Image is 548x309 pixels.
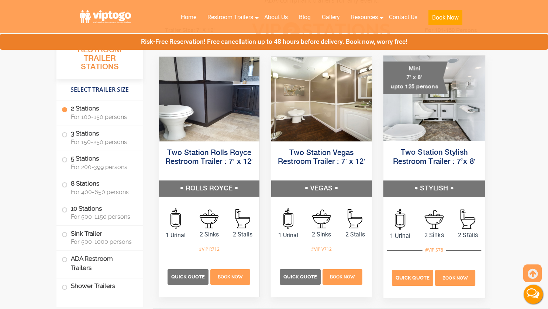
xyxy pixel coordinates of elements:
[62,176,138,199] label: 8 Stations
[71,238,134,245] span: For 500-1000 persons
[218,274,243,280] span: Book Now
[175,9,202,25] a: Home
[159,231,193,240] span: 1 Urinal
[271,180,372,197] h5: VEGAS
[461,210,475,229] img: an icon of stall
[383,62,447,94] div: Mini 7' x 8' upto 125 persons
[322,273,363,280] a: Book Now
[451,231,485,239] span: 2 Stalls
[392,274,434,281] a: Quick Quote
[383,56,485,141] img: A mini restroom trailer with two separate stations and separate doors for males and females
[283,274,317,280] span: Quick Quote
[428,10,462,25] button: Book Now
[383,9,423,25] a: Contact Us
[56,83,143,97] h4: Select Trailer Size
[442,275,468,281] span: Book Now
[348,209,362,228] img: an icon of stall
[159,180,260,197] h5: ROLLS ROYCE
[293,9,316,25] a: Blog
[383,180,485,197] h5: STYLISH
[305,230,338,239] span: 2 Sinks
[71,213,134,220] span: For 500-1150 persons
[395,209,405,230] img: an icon of urinal
[71,138,134,145] span: For 150-250 persons
[226,230,259,239] span: 2 Stalls
[309,245,334,254] div: #VIP V712
[383,231,417,240] span: 1 Urinal
[422,245,446,255] div: #VIP S78
[423,9,468,29] a: Book Now
[170,208,181,229] img: an icon of urinal
[396,275,430,281] span: Quick Quote
[316,9,345,25] a: Gallery
[345,9,383,25] a: Resources
[271,57,372,141] img: Side view of two station restroom trailer with separate doors for males and females
[283,208,293,229] img: an icon of urinal
[338,230,372,239] span: 2 Stalls
[62,101,138,124] label: 2 Stations
[200,210,218,228] img: an icon of sink
[168,273,210,280] a: Quick Quote
[202,9,259,25] a: Restroom Trailers
[192,230,226,239] span: 2 Sinks
[62,126,138,149] label: 3 Stations
[171,274,205,280] span: Quick Quote
[71,189,134,196] span: For 400-650 persons
[271,231,305,240] span: 1 Urinal
[159,57,260,141] img: Side view of two station restroom trailer with separate doors for males and females
[71,113,134,120] span: For 100-150 persons
[71,164,134,171] span: For 200-399 persons
[259,9,293,25] a: About Us
[312,210,331,228] img: an icon of sink
[62,251,138,276] label: ADA Restroom Trailers
[62,151,138,174] label: 5 Stations
[62,226,138,249] label: Sink Trailer
[62,201,138,224] label: 10 Stations
[434,274,476,281] a: Book Now
[56,35,143,79] h3: All Portable Restroom Trailer Stations
[235,209,250,228] img: an icon of stall
[424,210,444,229] img: an icon of sink
[209,273,251,280] a: Book Now
[280,273,322,280] a: Quick Quote
[518,280,548,309] button: Live Chat
[278,149,365,166] a: Two Station Vegas Restroom Trailer : 7′ x 12′
[196,245,222,254] div: #VIP R712
[165,149,253,166] a: Two Station Rolls Royce Restroom Trailer : 7′ x 12′
[393,149,475,165] a: Two Station Stylish Restroom Trailer : 7’x 8′
[330,274,355,280] span: Book Now
[417,231,451,239] span: 2 Sinks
